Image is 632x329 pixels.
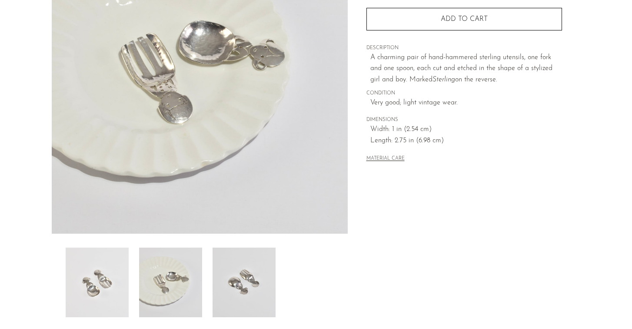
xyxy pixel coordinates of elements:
[370,52,562,86] p: A charming pair of hand-hammered sterling utensils, one fork and one spoon, each cut and etched i...
[370,97,562,109] span: Very good; light vintage wear.
[370,135,562,147] span: Length: 2.75 in (6.98 cm)
[370,124,562,135] span: Width: 1 in (2.54 cm)
[366,44,562,52] span: DESCRIPTION
[66,248,129,317] img: Sterling Fork and Spoon Set
[432,76,455,83] em: Sterling
[366,8,562,30] button: Add to cart
[366,116,562,124] span: DIMENSIONS
[366,90,562,97] span: CONDITION
[213,248,276,317] img: Sterling Fork and Spoon Set
[139,248,202,317] img: Sterling Fork and Spoon Set
[441,16,488,23] span: Add to cart
[366,156,405,162] button: MATERIAL CARE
